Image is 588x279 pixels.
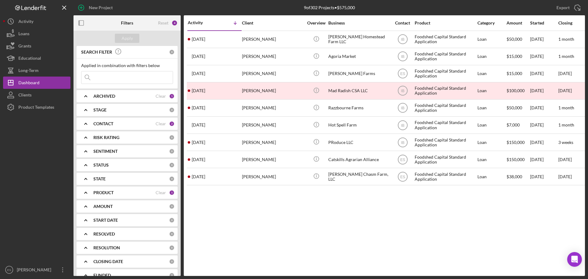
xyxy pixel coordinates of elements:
a: Dashboard [3,77,70,89]
b: RESOLVED [93,232,115,236]
div: Razzbourne Farms [328,100,390,116]
div: Activity [18,15,33,29]
div: New Project [89,2,113,14]
button: New Project [73,2,119,14]
time: 2025-08-06 14:30 [192,54,205,59]
div: $38,000 [507,168,530,185]
div: Foodshed Capital Standard Application [415,100,476,116]
div: Clear [156,94,166,99]
div: Educational [18,52,41,66]
div: 1 [169,93,175,99]
b: STAGE [93,107,107,112]
text: IB [401,89,404,93]
div: [DATE] [530,151,558,168]
button: Loans [3,28,70,40]
div: [DATE] [530,134,558,150]
div: 4 [171,20,178,26]
b: RISK RATING [93,135,119,140]
b: Filters [121,21,133,25]
time: 3 weeks [558,140,573,145]
b: FUNDED [93,273,111,278]
time: 1 month [558,105,574,110]
div: [PERSON_NAME] Farms [328,66,390,82]
div: [PERSON_NAME] [242,117,303,133]
div: Loan [477,83,506,99]
div: Foodshed Capital Standard Application [415,31,476,47]
div: Reset [158,21,168,25]
div: Clear [156,190,166,195]
div: Started [530,21,558,25]
div: $150,000 [507,151,530,168]
div: Loan [477,31,506,47]
div: 0 [169,231,175,237]
div: Overview [305,21,328,25]
b: RESOLUTION [93,245,120,250]
time: 2025-08-05 13:25 [192,88,205,93]
div: Dashboard [18,77,40,90]
text: IB [401,106,404,110]
time: 2025-04-21 18:32 [192,174,205,179]
div: Clients [18,89,32,103]
div: PRoduce LLC [328,134,390,150]
div: Loan [477,100,506,116]
div: [DATE] [530,31,558,47]
div: [PERSON_NAME] [242,31,303,47]
button: Long-Term [3,64,70,77]
b: PRODUCT [93,190,114,195]
b: CLOSING DATE [93,259,123,264]
div: 0 [169,176,175,182]
div: Foodshed Capital Standard Application [415,83,476,99]
time: 1 month [558,36,574,42]
b: STATE [93,176,106,181]
time: 2025-08-05 18:11 [192,71,205,76]
div: Loan [477,134,506,150]
button: Apply [115,34,139,43]
button: Export [550,2,585,14]
div: Open Intercom Messenger [567,252,582,267]
time: [DATE] [558,174,572,179]
div: Mad Radish CSA LLC [328,83,390,99]
div: $50,000 [507,31,530,47]
time: 1 month [558,54,574,59]
div: Hot Spell Farm [328,117,390,133]
div: Foodshed Capital Standard Application [415,66,476,82]
button: ES[PERSON_NAME] [3,264,70,276]
div: 0 [169,217,175,223]
b: ARCHIVED [93,94,115,99]
div: Clear [156,121,166,126]
div: 0 [169,204,175,209]
text: IB [401,37,404,42]
div: [DATE] [530,83,558,99]
button: Grants [3,40,70,52]
button: Clients [3,89,70,101]
div: Catskills Agrarian Alliance [328,151,390,168]
time: [DATE] [558,157,572,162]
div: 0 [169,245,175,251]
div: Export [556,2,570,14]
div: Foodshed Capital Standard Application [415,134,476,150]
div: Business [328,21,390,25]
button: Product Templates [3,101,70,113]
div: $50,000 [507,100,530,116]
b: CONTACT [93,121,113,126]
div: Grants [18,40,31,54]
div: Foodshed Capital Standard Application [415,168,476,185]
div: [PERSON_NAME] [242,134,303,150]
div: 2 [169,121,175,126]
div: [PERSON_NAME] [242,100,303,116]
div: 9 of 302 Projects • $575,000 [304,5,355,10]
div: [PERSON_NAME] [242,151,303,168]
div: $150,000 [507,134,530,150]
div: Client [242,21,303,25]
div: Category [477,21,506,25]
div: 0 [169,107,175,113]
time: 2025-08-01 20:28 [192,105,205,110]
div: [DATE] [530,117,558,133]
b: SENTIMENT [93,149,118,154]
div: 0 [169,149,175,154]
time: [DATE] [558,71,572,76]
